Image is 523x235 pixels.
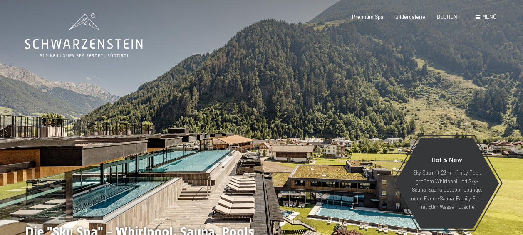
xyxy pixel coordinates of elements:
[482,13,496,20] span: Menü
[437,13,457,20] a: BUCHEN
[411,168,483,211] p: Sky Spa mit 23m Infinity Pool, großem Whirlpool und Sky-Sauna, Sauna Outdoor Lounge, neue Event-S...
[352,13,384,20] a: Premium Spa
[394,137,500,229] a: Hot & New Sky Spa mit 23m Infinity Pool, großem Whirlpool und Sky-Sauna, Sauna Outdoor Lounge, ne...
[395,13,425,20] a: Bildergalerie
[431,155,462,163] span: Hot & New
